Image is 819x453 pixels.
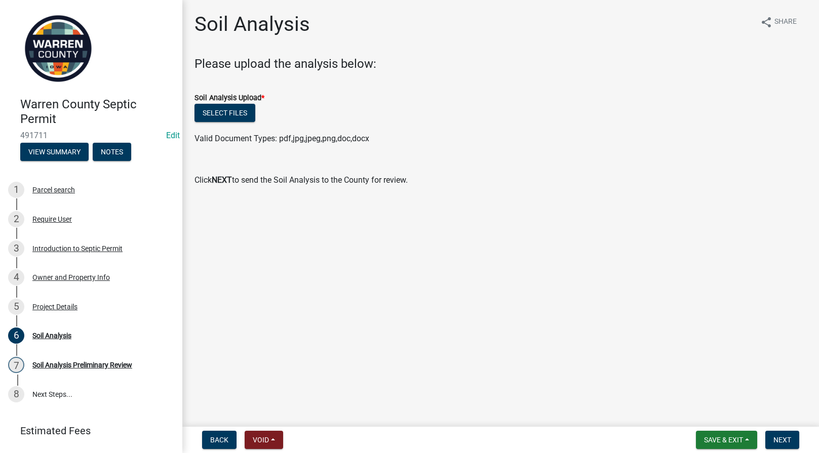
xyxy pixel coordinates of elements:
[32,245,123,252] div: Introduction to Septic Permit
[32,186,75,193] div: Parcel search
[93,148,131,156] wm-modal-confirm: Notes
[752,12,805,32] button: shareShare
[8,240,24,257] div: 3
[20,97,174,127] h4: Warren County Septic Permit
[32,274,110,281] div: Owner and Property Info
[8,357,24,373] div: 7
[166,131,180,140] a: Edit
[8,211,24,227] div: 2
[212,175,232,185] strong: NEXT
[253,436,269,444] span: Void
[765,431,799,449] button: Next
[194,104,255,122] button: Select files
[194,134,369,143] span: Valid Document Types: pdf,jpg,jpeg,png,doc,docx
[93,143,131,161] button: Notes
[32,361,132,368] div: Soil Analysis Preliminary Review
[8,299,24,315] div: 5
[760,16,772,28] i: share
[774,16,797,28] span: Share
[8,421,166,441] a: Estimated Fees
[20,11,96,87] img: Warren County, Iowa
[32,332,71,339] div: Soil Analysis
[210,436,228,444] span: Back
[32,216,72,223] div: Require User
[20,131,162,140] span: 491711
[202,431,237,449] button: Back
[8,386,24,402] div: 8
[773,436,791,444] span: Next
[20,148,89,156] wm-modal-confirm: Summary
[8,327,24,344] div: 6
[704,436,743,444] span: Save & Exit
[20,143,89,161] button: View Summary
[8,269,24,285] div: 4
[8,182,24,198] div: 1
[166,131,180,140] wm-modal-confirm: Edit Application Number
[32,303,77,310] div: Project Details
[245,431,283,449] button: Void
[194,95,264,102] label: Soil Analysis Upload
[696,431,757,449] button: Save & Exit
[194,57,807,71] h4: Please upload the analysis below:
[194,174,807,186] p: Click to send the Soil Analysis to the County for review.
[194,12,310,36] h1: Soil Analysis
